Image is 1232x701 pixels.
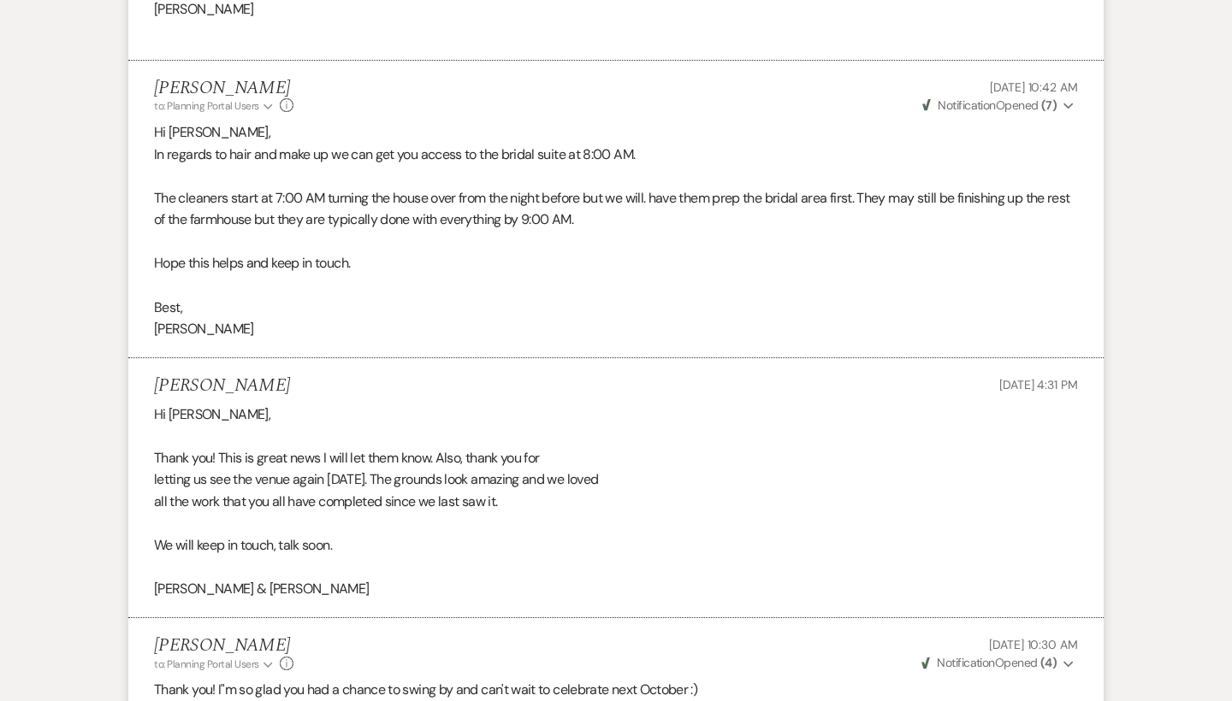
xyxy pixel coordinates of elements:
[154,187,1078,231] p: The cleaners start at 7:00 AM turning the house over from the night before but we will. have them...
[154,99,259,113] span: to: Planning Portal Users
[1041,97,1057,113] strong: ( 7 )
[989,637,1078,652] span: [DATE] 10:30 AM
[154,635,293,657] h5: [PERSON_NAME]
[922,97,1057,113] span: Opened
[154,375,290,397] h5: [PERSON_NAME]
[154,404,1078,600] div: Hi [PERSON_NAME], Thank you! This is great news I will let them know. Also, thank you for letting...
[154,78,293,99] h5: [PERSON_NAME]
[154,98,275,114] button: to: Planning Portal Users
[921,655,1057,670] span: Opened
[154,657,275,672] button: to: Planning Portal Users
[154,252,1078,274] p: Hope this helps and keep in touch.
[999,377,1078,392] span: [DATE] 4:31 PM
[920,97,1078,115] button: NotificationOpened (7)
[154,679,1078,701] p: Thank you! I"m so glad you had a chance to swing by and can't wait to celebrate next October :)
[154,144,1078,166] p: In regards to hair and make up we can get you access to the bridal suite at 8:00 AM.
[990,80,1078,95] span: [DATE] 10:42 AM
[154,318,1078,340] p: [PERSON_NAME]
[154,121,1078,144] p: Hi [PERSON_NAME],
[937,655,994,670] span: Notification
[154,657,259,671] span: to: Planning Portal Users
[1040,655,1057,670] strong: ( 4 )
[919,654,1078,672] button: NotificationOpened (4)
[154,297,1078,319] p: Best,
[938,97,995,113] span: Notification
